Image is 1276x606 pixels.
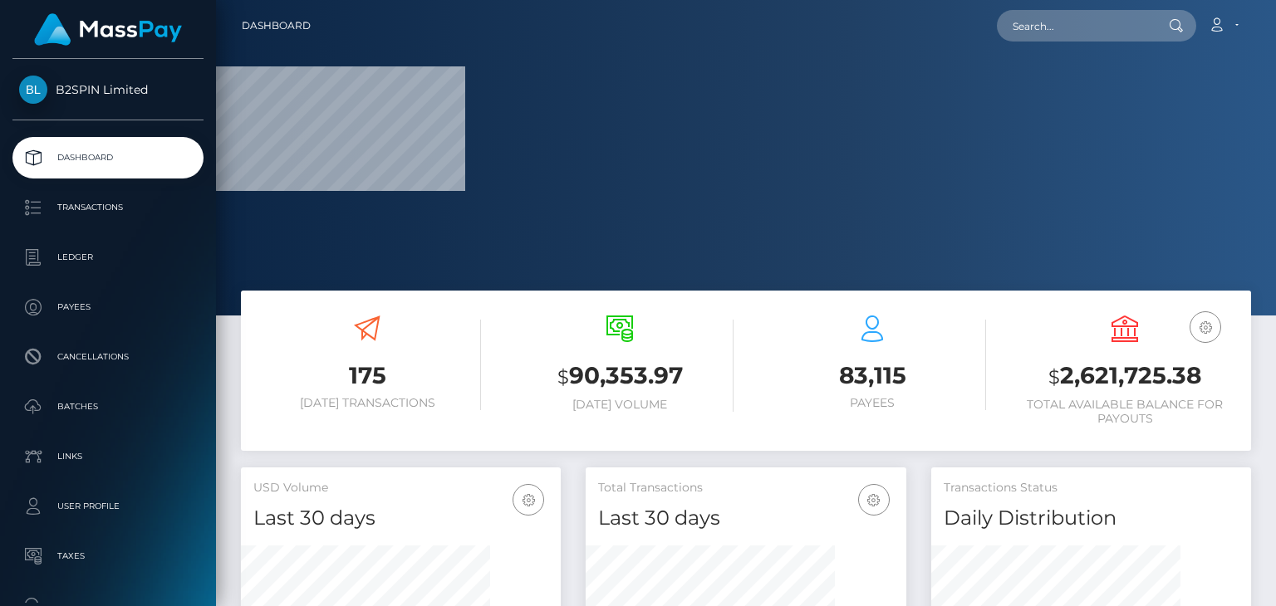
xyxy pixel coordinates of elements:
[242,8,311,43] a: Dashboard
[12,286,204,328] a: Payees
[253,504,548,533] h4: Last 30 days
[12,137,204,178] a: Dashboard
[1048,365,1060,389] small: $
[598,504,893,533] h4: Last 30 days
[12,486,204,527] a: User Profile
[19,444,197,469] p: Links
[19,544,197,569] p: Taxes
[1011,398,1239,426] h6: Total Available Balance for Payouts
[506,398,734,412] h6: [DATE] Volume
[19,76,47,104] img: B2SPIN Limited
[19,295,197,320] p: Payees
[19,345,197,369] p: Cancellations
[12,436,204,477] a: Links
[12,82,204,97] span: B2SPIN Limited
[506,359,734,393] h3: 90,353.97
[253,480,548,496] h5: USD Volume
[997,10,1153,42] input: Search...
[944,480,1239,496] h5: Transactions Status
[19,145,197,170] p: Dashboard
[12,336,204,378] a: Cancellations
[12,386,204,428] a: Batches
[12,535,204,577] a: Taxes
[19,245,197,270] p: Ledger
[12,237,204,278] a: Ledger
[19,394,197,419] p: Batches
[557,365,569,389] small: $
[758,359,986,392] h3: 83,115
[598,480,893,496] h5: Total Transactions
[944,504,1239,533] h4: Daily Distribution
[19,494,197,519] p: User Profile
[758,396,986,410] h6: Payees
[1011,359,1239,393] h3: 2,621,725.38
[253,359,481,392] h3: 175
[19,195,197,220] p: Transactions
[34,13,182,46] img: MassPay Logo
[253,396,481,410] h6: [DATE] Transactions
[12,187,204,228] a: Transactions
